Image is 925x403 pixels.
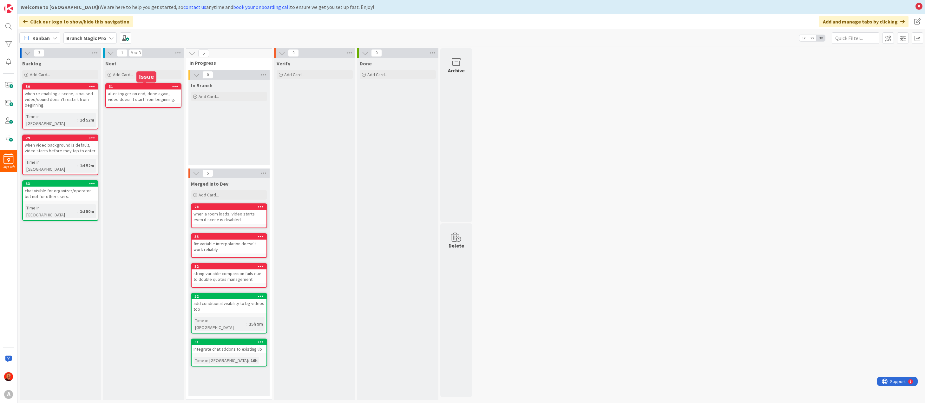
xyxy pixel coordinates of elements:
[77,162,78,169] span: :
[194,264,266,269] div: 32
[249,357,259,364] div: 16h
[288,49,299,57] span: 0
[109,84,181,89] div: 31
[192,234,266,254] div: 53fix: variable interpolation doesn't work reliably
[66,35,106,41] b: Brunch Magic Pro
[817,35,825,41] span: 3x
[139,74,154,80] h5: Issue
[23,135,98,141] div: 29
[448,67,465,74] div: Archive
[78,116,96,123] div: 1d 52m
[199,192,219,198] span: Add Card...
[233,4,290,10] a: book your onboarding call
[23,84,98,89] div: 30
[367,72,388,77] span: Add Card...
[22,180,98,221] a: 33chat visible for organizer/operator but not for other users.Time in [GEOGRAPHIC_DATA]:1d 50m
[192,210,266,224] div: when a room loads, video starts even if scene is disabled
[194,357,248,364] div: Time in [GEOGRAPHIC_DATA]
[21,4,100,10] b: Welcome to [GEOGRAPHIC_DATA]!
[246,320,247,327] span: :
[30,72,50,77] span: Add Card...
[284,72,305,77] span: Add Card...
[191,181,228,187] span: Merged into Dev
[192,264,266,283] div: 32string variable comparison fails due to double quotes management
[192,234,266,240] div: 53
[199,94,219,99] span: Add Card...
[449,242,464,249] div: Delete
[26,84,98,89] div: 30
[191,233,267,258] a: 53fix: variable interpolation doesn't work reliably
[192,264,266,269] div: 32
[23,181,98,187] div: 33
[192,294,266,313] div: 52add conditional visibility to bg videos too
[26,182,98,186] div: 33
[360,60,372,67] span: Done
[194,205,266,209] div: 28
[78,162,96,169] div: 1d 52m
[23,89,98,109] div: when re-enabling a scene, a paused video/sound doesn't restart from beginning.
[808,35,817,41] span: 2x
[832,32,879,44] input: Quick Filter...
[191,293,267,334] a: 52add conditional visibility to bg videos tooTime in [GEOGRAPHIC_DATA]:15h 9m
[23,135,98,155] div: 29when video background is default, video starts before they tap to enter
[77,116,78,123] span: :
[13,1,29,9] span: Support
[26,136,98,140] div: 29
[105,60,116,67] span: Next
[183,4,206,10] a: contact us
[106,84,181,103] div: 31after trigger on end, done again, video doesn't start from beginning.
[106,84,181,89] div: 31
[77,208,78,215] span: :
[23,141,98,155] div: when video background is default, video starts before they tap to enter
[4,390,13,399] div: A
[247,320,265,327] div: 15h 9m
[4,372,13,381] img: CP
[106,89,181,103] div: after trigger on end, done again, video doesn't start from beginning.
[22,83,98,129] a: 30when re-enabling a scene, a paused video/sound doesn't restart from beginning.Time in [GEOGRAPH...
[192,269,266,283] div: string variable comparison fails due to double quotes management
[25,204,77,218] div: Time in [GEOGRAPHIC_DATA]
[113,72,133,77] span: Add Card...
[799,35,808,41] span: 1x
[277,60,290,67] span: Verify
[192,339,266,353] div: 51Integrate chat addons to existing lib
[192,339,266,345] div: 51
[25,159,77,173] div: Time in [GEOGRAPHIC_DATA]
[371,49,382,57] span: 0
[192,240,266,254] div: fix: variable interpolation doesn't work reliably
[21,3,912,11] div: We are here to help you get started, so anytime and to ensure we get you set up fast. Enjoy!
[191,263,267,288] a: 32string variable comparison fails due to double quotes management
[189,60,264,66] span: In Progress
[819,16,909,27] div: Add and manage tabs by clicking
[191,203,267,228] a: 28when a room loads, video starts even if scene is disabled
[192,345,266,353] div: Integrate chat addons to existing lib
[4,4,13,13] img: Visit kanbanzone.com
[33,3,35,8] div: 1
[191,339,267,367] a: 51Integrate chat addons to existing libTime in [GEOGRAPHIC_DATA]:16h
[23,181,98,201] div: 33chat visible for organizer/operator but not for other users.
[202,169,213,177] span: 5
[194,235,266,239] div: 53
[117,49,128,57] span: 1
[194,317,246,331] div: Time in [GEOGRAPHIC_DATA]
[78,208,96,215] div: 1d 50m
[248,357,249,364] span: :
[22,60,42,67] span: Backlog
[194,294,266,299] div: 52
[22,135,98,175] a: 29when video background is default, video starts before they tap to enterTime in [GEOGRAPHIC_DATA...
[131,51,141,55] div: Max 3
[191,82,213,89] span: In Branch
[202,71,213,79] span: 0
[192,204,266,224] div: 28when a room loads, video starts even if scene is disabled
[34,49,44,57] span: 3
[19,16,133,27] div: Click our logo to show/hide this navigation
[192,204,266,210] div: 28
[194,340,266,344] div: 51
[7,158,10,162] span: 9
[192,294,266,299] div: 52
[23,84,98,109] div: 30when re-enabling a scene, a paused video/sound doesn't restart from beginning.
[23,187,98,201] div: chat visible for organizer/operator but not for other users.
[25,113,77,127] div: Time in [GEOGRAPHIC_DATA]
[198,50,209,57] span: 5
[105,83,181,108] a: 31after trigger on end, done again, video doesn't start from beginning.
